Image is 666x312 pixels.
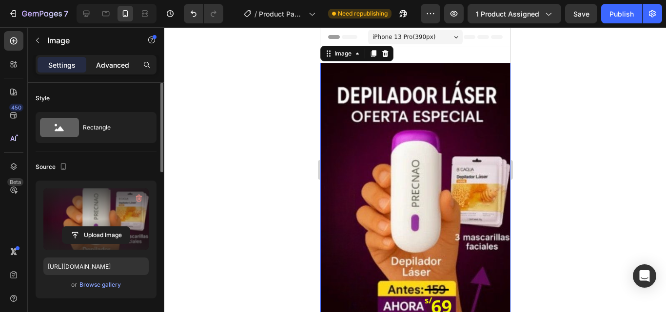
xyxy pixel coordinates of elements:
[320,27,510,312] iframe: Design area
[184,4,223,23] div: Undo/Redo
[43,257,149,275] input: https://example.com/image.jpg
[633,264,656,288] div: Open Intercom Messenger
[7,178,23,186] div: Beta
[468,4,561,23] button: 1 product assigned
[64,8,68,19] p: 7
[48,60,76,70] p: Settings
[601,4,642,23] button: Publish
[255,9,257,19] span: /
[83,116,142,139] div: Rectangle
[259,9,305,19] span: Product Page - [DATE] 17:59:58
[36,94,50,103] div: Style
[79,280,121,290] button: Browse gallery
[96,60,129,70] p: Advanced
[36,161,69,174] div: Source
[62,226,130,244] button: Upload Image
[71,279,77,291] span: or
[4,4,73,23] button: 7
[79,280,121,289] div: Browse gallery
[609,9,634,19] div: Publish
[9,104,23,111] div: 450
[565,4,597,23] button: Save
[573,10,589,18] span: Save
[476,9,539,19] span: 1 product assigned
[338,9,388,18] span: Need republishing
[47,35,130,46] p: Image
